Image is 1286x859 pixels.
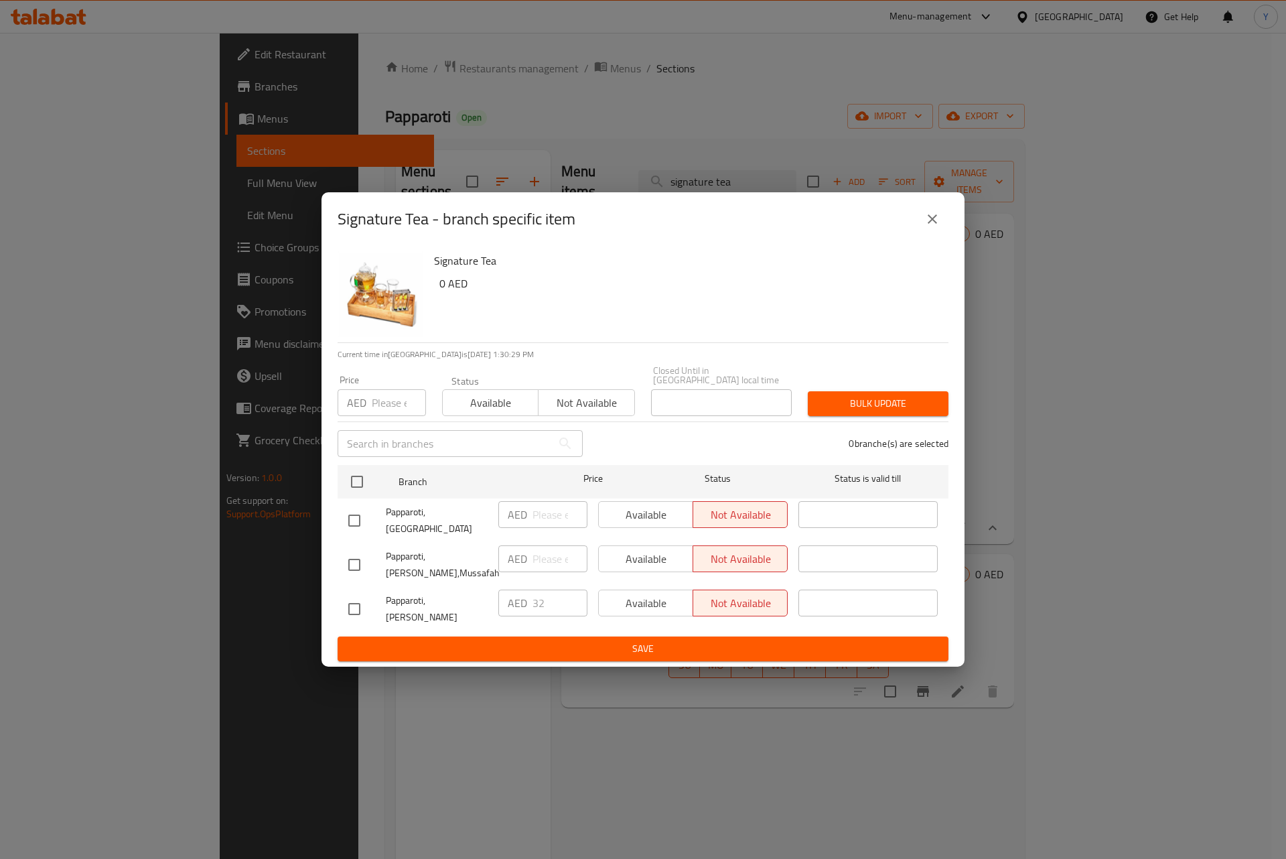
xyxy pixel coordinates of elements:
input: Please enter price [532,590,587,616]
input: Search in branches [338,430,552,457]
p: AED [508,595,527,611]
p: Current time in [GEOGRAPHIC_DATA] is [DATE] 1:30:29 PM [338,348,948,360]
p: AED [508,507,527,523]
p: AED [508,551,527,567]
span: Save [348,641,938,657]
button: Not available [538,389,634,416]
span: Bulk update [818,395,938,412]
span: Price [549,470,638,487]
button: Save [338,637,948,661]
span: Not available [544,393,629,413]
span: Papparoti, [PERSON_NAME] [386,592,488,626]
h2: Signature Tea - branch specific item [338,208,575,230]
img: Signature Tea [338,251,423,337]
input: Please enter price [372,389,426,416]
span: Papparoti, [PERSON_NAME],Mussafah [386,548,488,582]
h6: Signature Tea [434,251,938,270]
span: Branch [399,474,538,490]
span: Papparoti, [GEOGRAPHIC_DATA] [386,504,488,537]
input: Please enter price [532,501,587,528]
button: Available [442,389,539,416]
button: Bulk update [808,391,948,416]
button: close [916,203,948,235]
h6: 0 AED [439,274,938,293]
span: Status is valid till [798,470,938,487]
input: Please enter price [532,545,587,572]
span: Status [648,470,788,487]
span: Available [448,393,533,413]
p: 0 branche(s) are selected [849,437,948,450]
p: AED [347,395,366,411]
